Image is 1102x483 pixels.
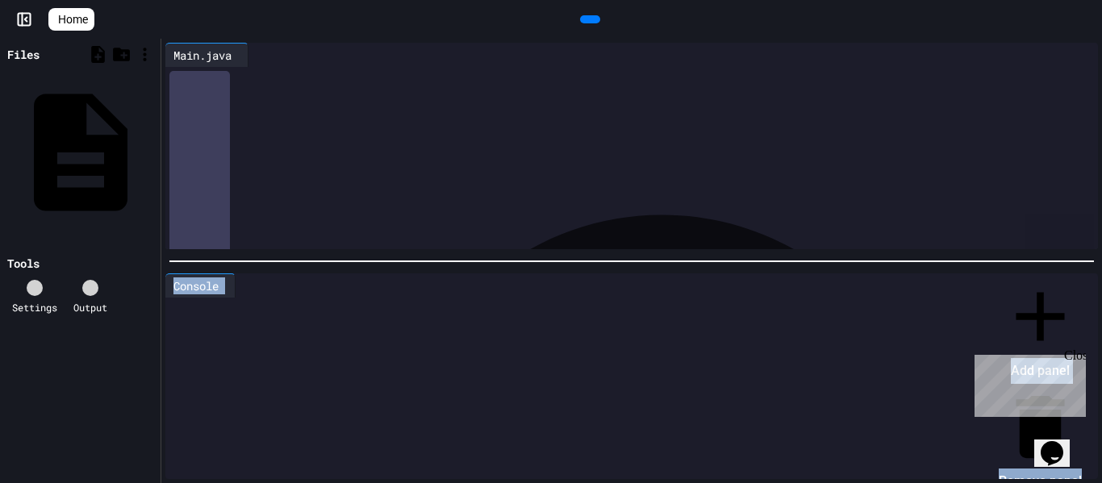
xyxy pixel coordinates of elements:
[7,46,40,63] div: Files
[6,6,111,102] div: Chat with us now!Close
[7,255,40,272] div: Tools
[73,300,107,314] div: Output
[48,8,94,31] a: Home
[1034,418,1086,467] iframe: chat widget
[165,273,236,298] div: Console
[12,300,57,314] div: Settings
[968,348,1086,417] iframe: chat widget
[999,275,1082,384] li: Add panel
[165,47,240,64] div: Main.java
[165,277,227,294] div: Console
[165,43,248,67] div: Main.java
[58,11,88,27] span: Home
